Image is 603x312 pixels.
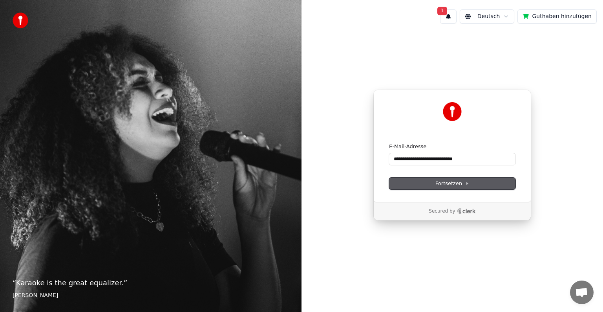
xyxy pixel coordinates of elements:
[570,281,594,304] div: Chat öffnen
[13,13,28,28] img: youka
[389,178,515,189] button: Fortsetzen
[429,208,455,215] p: Secured by
[13,292,289,299] footer: [PERSON_NAME]
[443,102,462,121] img: Youka
[389,143,426,150] label: E-Mail-Adresse
[440,9,457,24] button: 1
[437,7,448,15] span: 1
[457,208,476,214] a: Clerk logo
[13,277,289,288] p: “ Karaoke is the great equalizer. ”
[435,180,469,187] span: Fortsetzen
[517,9,597,24] button: Guthaben hinzufügen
